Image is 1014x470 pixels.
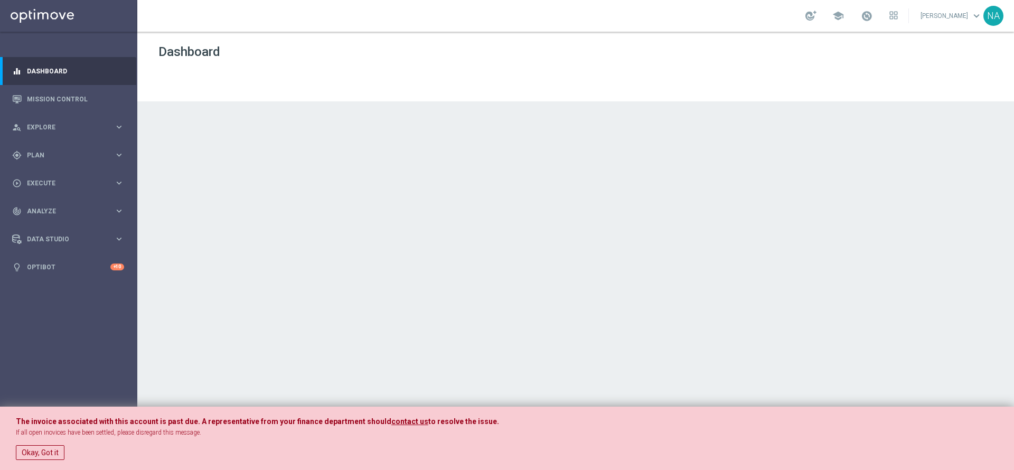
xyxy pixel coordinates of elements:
button: Mission Control [12,95,125,104]
button: equalizer Dashboard [12,67,125,76]
i: keyboard_arrow_right [114,178,124,188]
div: +10 [110,264,124,270]
button: lightbulb Optibot +10 [12,263,125,271]
i: track_changes [12,206,22,216]
div: Dashboard [12,57,124,85]
span: Plan [27,152,114,158]
div: Plan [12,151,114,160]
button: gps_fixed Plan keyboard_arrow_right [12,151,125,159]
span: Analyze [27,208,114,214]
i: keyboard_arrow_right [114,206,124,216]
div: Execute [12,178,114,188]
span: Explore [27,124,114,130]
i: keyboard_arrow_right [114,234,124,244]
button: person_search Explore keyboard_arrow_right [12,123,125,131]
div: Data Studio [12,234,114,244]
i: person_search [12,123,22,132]
i: equalizer [12,67,22,76]
button: track_changes Analyze keyboard_arrow_right [12,207,125,215]
a: Dashboard [27,57,124,85]
button: Okay, Got it [16,445,64,460]
a: [PERSON_NAME]keyboard_arrow_down [919,8,983,24]
i: lightbulb [12,262,22,272]
span: Execute [27,180,114,186]
button: play_circle_outline Execute keyboard_arrow_right [12,179,125,187]
span: school [832,10,844,22]
a: contact us [391,417,428,426]
span: to resolve the issue. [428,417,499,426]
div: NA [983,6,1003,26]
i: play_circle_outline [12,178,22,188]
div: Mission Control [12,85,124,113]
a: Optibot [27,253,110,281]
span: Data Studio [27,236,114,242]
span: keyboard_arrow_down [971,10,982,22]
i: gps_fixed [12,151,22,160]
button: Data Studio keyboard_arrow_right [12,235,125,243]
div: Analyze [12,206,114,216]
i: keyboard_arrow_right [114,122,124,132]
div: Optibot [12,253,124,281]
a: Mission Control [27,85,124,113]
i: keyboard_arrow_right [114,150,124,160]
div: Explore [12,123,114,132]
span: The invoice associated with this account is past due. A representative from your finance departme... [16,417,391,426]
p: If all open inovices have been settled, please disregard this message. [16,428,998,437]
